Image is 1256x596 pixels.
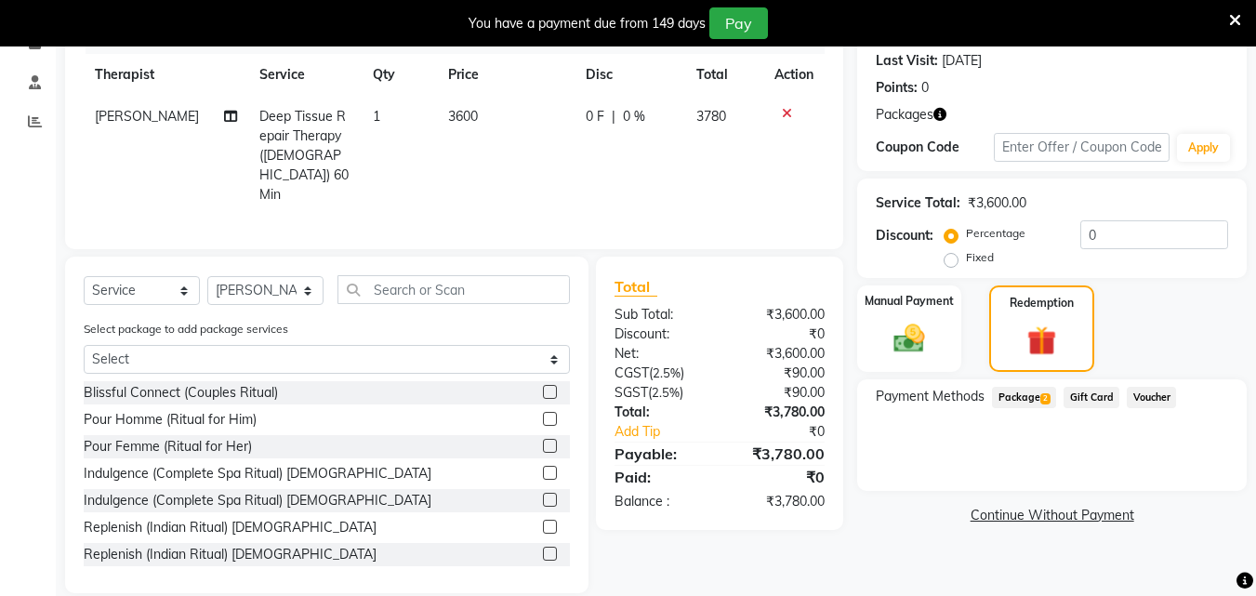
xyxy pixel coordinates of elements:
[601,492,720,511] div: Balance :
[601,443,720,465] div: Payable:
[601,305,720,324] div: Sub Total:
[612,107,615,126] span: |
[84,437,252,457] div: Pour Femme (Ritual for Her)
[720,466,839,488] div: ₹0
[601,403,720,422] div: Total:
[966,249,994,266] label: Fixed
[1010,295,1074,311] label: Redemption
[601,466,720,488] div: Paid:
[740,422,840,442] div: ₹0
[84,491,431,510] div: Indulgence (Complete Spa Ritual) [DEMOGRAPHIC_DATA]
[685,54,764,96] th: Total
[615,277,657,297] span: Total
[84,464,431,483] div: Indulgence (Complete Spa Ritual) [DEMOGRAPHIC_DATA]
[623,107,645,126] span: 0 %
[575,54,685,96] th: Disc
[615,364,649,381] span: CGST
[696,108,726,125] span: 3780
[362,54,437,96] th: Qty
[942,51,982,71] div: [DATE]
[763,54,825,96] th: Action
[1064,387,1119,408] span: Gift Card
[1018,323,1065,359] img: _gift.svg
[601,422,739,442] a: Add Tip
[1127,387,1176,408] span: Voucher
[469,14,706,33] div: You have a payment due from 149 days
[876,387,985,406] span: Payment Methods
[720,305,839,324] div: ₹3,600.00
[921,78,929,98] div: 0
[720,364,839,383] div: ₹90.00
[876,78,918,98] div: Points:
[615,384,648,401] span: SGST
[720,443,839,465] div: ₹3,780.00
[720,492,839,511] div: ₹3,780.00
[601,324,720,344] div: Discount:
[861,506,1243,525] a: Continue Without Payment
[84,383,278,403] div: Blissful Connect (Couples Ritual)
[865,293,954,310] label: Manual Payment
[720,344,839,364] div: ₹3,600.00
[709,7,768,39] button: Pay
[876,138,993,157] div: Coupon Code
[84,321,288,338] label: Select package to add package services
[601,383,720,403] div: ( )
[653,365,681,380] span: 2.5%
[720,324,839,344] div: ₹0
[994,133,1170,162] input: Enter Offer / Coupon Code
[968,193,1026,213] div: ₹3,600.00
[259,108,349,203] span: Deep Tissue Repair Therapy([DEMOGRAPHIC_DATA]) 60 Min
[876,51,938,71] div: Last Visit:
[84,518,377,537] div: Replenish (Indian Ritual) [DEMOGRAPHIC_DATA]
[884,321,934,356] img: _cash.svg
[84,545,377,564] div: Replenish (Indian Ritual) [DEMOGRAPHIC_DATA]
[992,387,1056,408] span: Package
[437,54,575,96] th: Price
[84,54,248,96] th: Therapist
[966,225,1025,242] label: Percentage
[95,108,199,125] span: [PERSON_NAME]
[1040,393,1051,404] span: 2
[876,193,960,213] div: Service Total:
[1177,134,1230,162] button: Apply
[876,226,933,245] div: Discount:
[337,275,570,304] input: Search or Scan
[84,410,257,430] div: Pour Homme (Ritual for Him)
[720,383,839,403] div: ₹90.00
[601,344,720,364] div: Net:
[601,364,720,383] div: ( )
[586,107,604,126] span: 0 F
[248,54,362,96] th: Service
[876,105,933,125] span: Packages
[373,108,380,125] span: 1
[448,108,478,125] span: 3600
[720,403,839,422] div: ₹3,780.00
[652,385,680,400] span: 2.5%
